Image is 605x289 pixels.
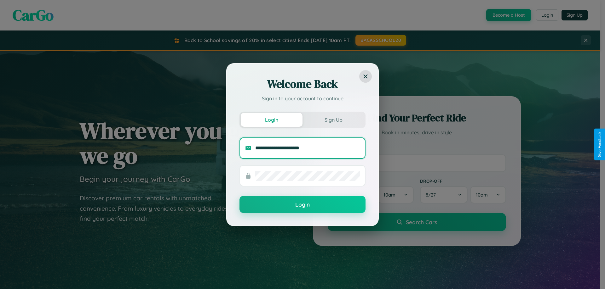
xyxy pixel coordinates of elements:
[239,76,366,92] h2: Welcome Back
[302,113,364,127] button: Sign Up
[239,95,366,102] p: Sign in to your account to continue
[241,113,302,127] button: Login
[239,196,366,213] button: Login
[597,132,602,157] div: Give Feedback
